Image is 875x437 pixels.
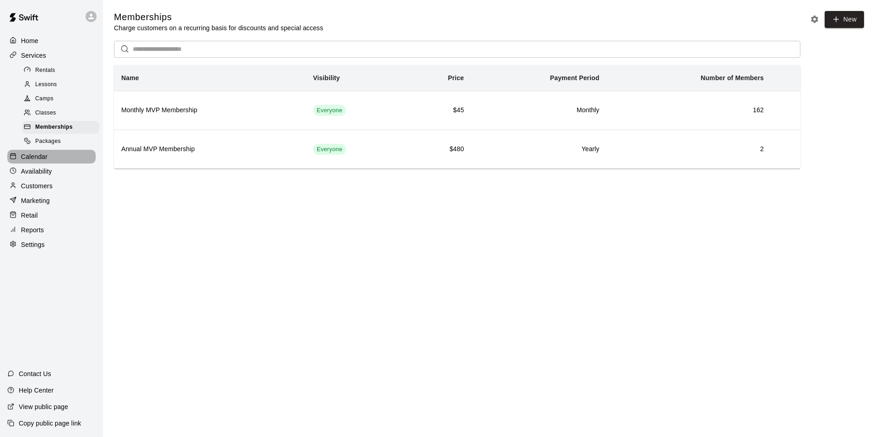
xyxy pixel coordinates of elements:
p: Contact Us [19,369,51,378]
h6: 162 [614,105,764,115]
p: View public page [19,402,68,411]
table: simple table [114,65,800,169]
a: Settings [7,238,96,251]
span: Memberships [35,123,73,132]
div: This membership is visible to all customers [313,105,346,116]
a: Customers [7,179,96,193]
a: Home [7,34,96,48]
a: Calendar [7,150,96,164]
span: Camps [35,94,54,104]
div: Rentals [22,64,99,77]
b: Name [121,74,139,82]
h5: Memberships [114,11,323,23]
a: Memberships [22,120,103,135]
button: Memberships settings [808,12,821,26]
div: This membership is visible to all customers [313,144,346,155]
span: Everyone [313,145,346,154]
p: Charge customers on a recurring basis for discounts and special access [114,23,323,33]
p: Help Center [19,386,54,395]
p: Reports [21,225,44,235]
div: Lessons [22,78,99,91]
span: Rentals [35,66,55,75]
a: Rentals [22,63,103,77]
span: Everyone [313,106,346,115]
div: Packages [22,135,99,148]
h6: Annual MVP Membership [121,144,298,154]
p: Copy public page link [19,419,81,428]
h6: 2 [614,144,764,154]
p: Settings [21,240,45,249]
h6: $45 [414,105,464,115]
h6: Monthly MVP Membership [121,105,298,115]
b: Visibility [313,74,340,82]
a: Services [7,49,96,62]
a: New [825,11,864,28]
p: Marketing [21,196,50,205]
a: Marketing [7,194,96,208]
div: Classes [22,107,99,120]
p: Home [21,36,38,45]
p: Calendar [21,152,48,161]
a: Camps [22,92,103,106]
a: Classes [22,106,103,120]
a: Lessons [22,77,103,92]
p: Retail [21,211,38,220]
a: Retail [7,208,96,222]
span: Packages [35,137,61,146]
b: Price [448,74,464,82]
div: Memberships [22,121,99,134]
a: Reports [7,223,96,237]
h6: $480 [414,144,464,154]
span: Lessons [35,80,57,89]
p: Availability [21,167,52,176]
a: Availability [7,164,96,178]
span: Classes [35,109,56,118]
h6: Yearly [479,144,600,154]
p: Customers [21,181,53,191]
a: Packages [22,135,103,149]
p: Services [21,51,46,60]
h6: Monthly [479,105,600,115]
b: Number of Members [701,74,764,82]
b: Payment Period [550,74,600,82]
div: Camps [22,93,99,105]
